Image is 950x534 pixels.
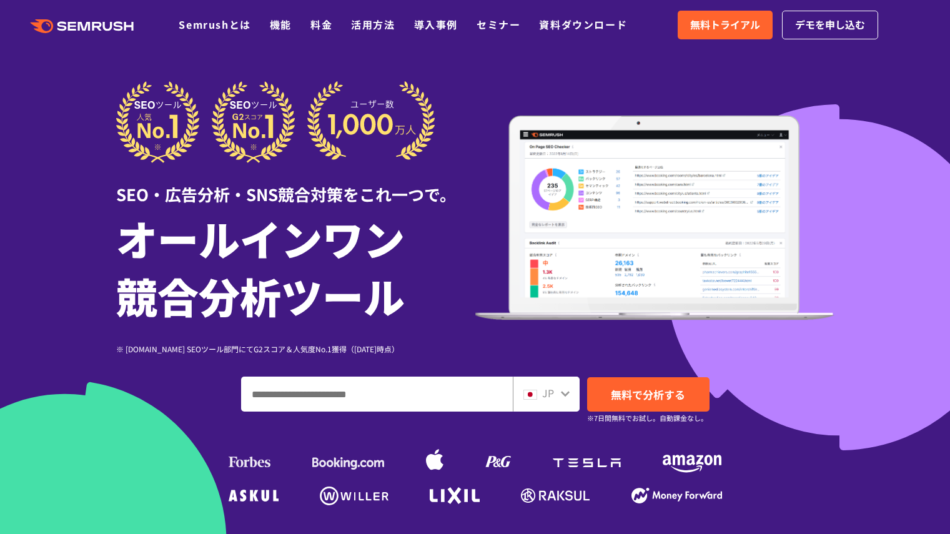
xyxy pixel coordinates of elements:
span: 無料で分析する [611,387,685,402]
h1: オールインワン 競合分析ツール [116,209,475,324]
a: デモを申し込む [782,11,878,39]
a: 機能 [270,17,292,32]
a: 活用方法 [351,17,395,32]
a: 無料トライアル [678,11,773,39]
a: 資料ダウンロード [539,17,627,32]
a: 無料で分析する [587,377,710,412]
a: 料金 [310,17,332,32]
a: Semrushとは [179,17,250,32]
span: JP [542,385,554,400]
input: ドメイン、キーワードまたはURLを入力してください [242,377,512,411]
div: ※ [DOMAIN_NAME] SEOツール部門にてG2スコア＆人気度No.1獲得（[DATE]時点） [116,343,475,355]
span: 無料トライアル [690,17,760,33]
a: 導入事例 [414,17,458,32]
span: デモを申し込む [795,17,865,33]
small: ※7日間無料でお試し。自動課金なし。 [587,412,708,424]
a: セミナー [477,17,520,32]
div: SEO・広告分析・SNS競合対策をこれ一つで。 [116,163,475,206]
